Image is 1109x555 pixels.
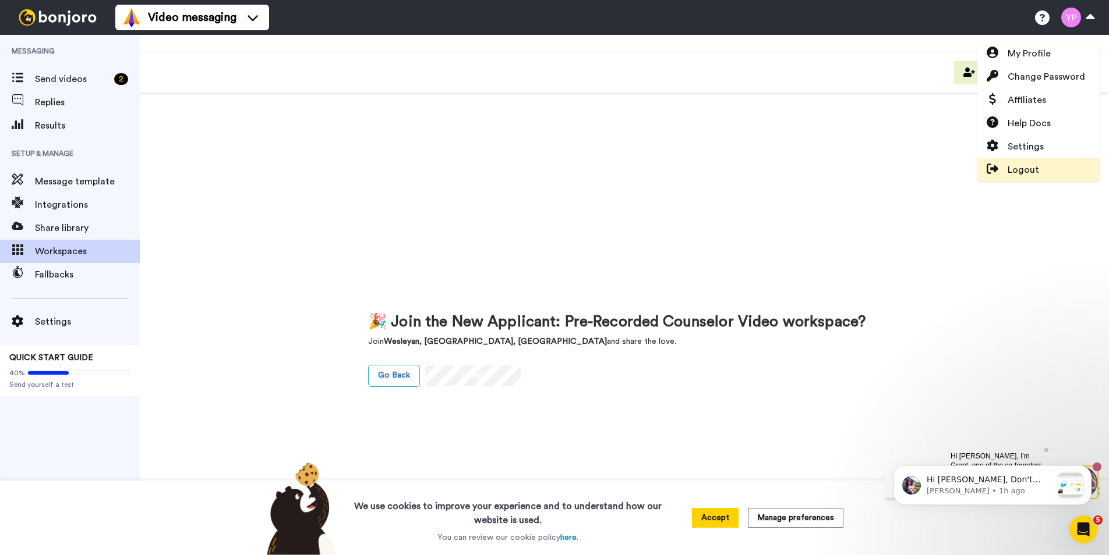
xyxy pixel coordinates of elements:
span: Video messaging [148,9,236,26]
a: Affiliates [977,88,1100,112]
span: Send yourself a test [9,380,130,389]
span: Message template [35,175,140,188]
h1: 🎉 Join the New Applicant: Pre-Recorded Counselor Video workspace? [368,314,866,330]
div: 2 [114,73,128,85]
input: Submit [425,365,521,386]
a: Go Back [368,365,420,387]
span: Results [35,119,140,133]
a: here [560,533,577,542]
span: 5 [1093,515,1103,525]
a: Change Password [977,65,1100,88]
span: Send videos [35,72,110,86]
span: 40% [9,368,25,378]
img: bj-logo-header-white.svg [14,9,101,26]
span: Help Docs [1008,116,1051,130]
p: Join and share the love. [368,336,866,347]
a: Settings [977,135,1100,158]
span: Workspaces [35,244,140,258]
span: Integrations [35,198,140,212]
p: You can review our cookie policy . [437,532,578,543]
img: mute-white.svg [37,37,51,51]
span: Fallbacks [35,268,140,282]
img: bear-with-cookie.png [256,462,342,555]
span: My Profile [1008,47,1051,61]
img: vm-color.svg [122,8,141,27]
span: QUICK START GUIDE [9,354,93,362]
a: Help Docs [977,112,1100,135]
span: Hi [PERSON_NAME], I'm Grant, one of the co-founders and I wanted to say hi & welcome. I've helped... [65,10,157,111]
span: Replies [35,95,140,109]
a: Logout [977,158,1100,182]
span: Change Password [1008,70,1085,84]
a: My Profile [977,42,1100,65]
span: Settings [1008,140,1044,154]
p: Message from Amy, sent 1h ago [51,44,176,54]
iframe: Intercom notifications message [876,442,1109,524]
strong: Wesleyan, [GEOGRAPHIC_DATA], [GEOGRAPHIC_DATA] [384,337,607,346]
span: Logout [1008,163,1039,177]
span: Share library [35,221,140,235]
button: Accept [692,508,739,528]
h3: We use cookies to improve your experience and to understand how our website is used. [342,492,673,527]
iframe: Intercom live chat [1069,515,1097,543]
span: Affiliates [1008,93,1046,107]
button: Invite [954,61,1011,84]
span: Settings [35,315,140,329]
img: 3183ab3e-59ed-45f6-af1c-10226f767056-1659068401.jpg [1,2,33,34]
button: Manage preferences [748,508,843,528]
span: Hi [PERSON_NAME], Don't miss out on free screencasting and webcam videos with our Chrome extensio... [51,33,176,284]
